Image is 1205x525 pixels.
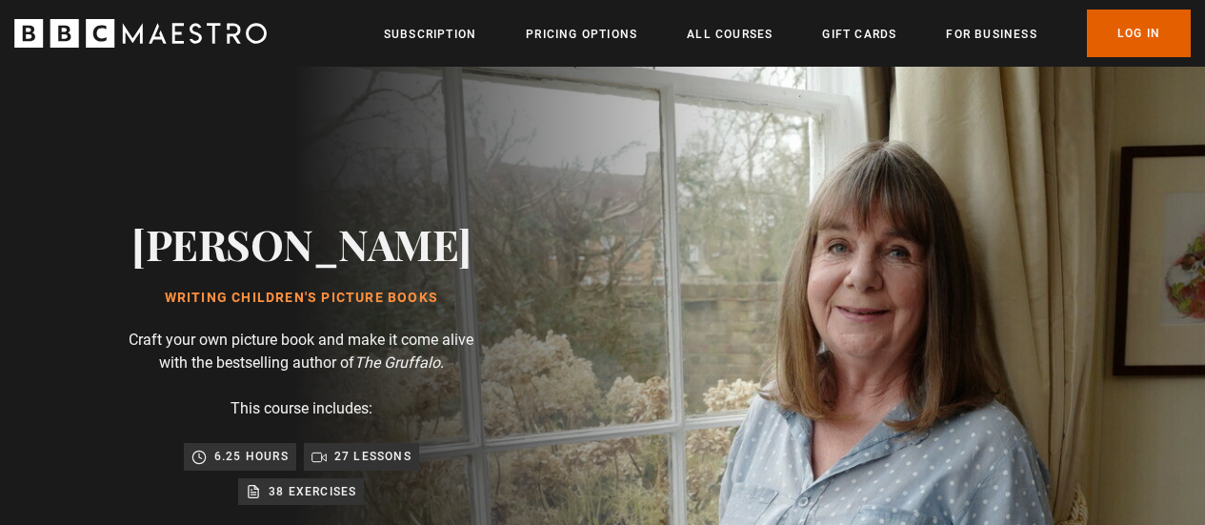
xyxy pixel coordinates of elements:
[131,219,472,268] h2: [PERSON_NAME]
[231,397,372,420] p: This course includes:
[384,25,476,44] a: Subscription
[1087,10,1191,57] a: Log In
[384,10,1191,57] nav: Primary
[946,25,1036,44] a: For business
[822,25,896,44] a: Gift Cards
[114,329,489,374] p: Craft your own picture book and make it come alive with the bestselling author of .
[14,19,267,48] svg: BBC Maestro
[354,353,440,372] i: The Gruffalo
[131,291,472,306] h1: Writing Children's Picture Books
[687,25,773,44] a: All Courses
[526,25,637,44] a: Pricing Options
